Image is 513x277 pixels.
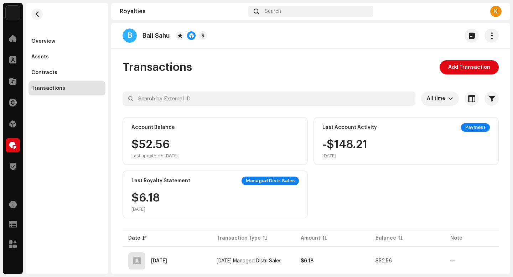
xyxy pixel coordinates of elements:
span: Transactions [123,60,192,74]
div: Managed Distr. Sales [242,177,299,185]
div: Last Royalty Statement [131,178,190,184]
div: Overview [31,38,55,44]
div: Last Account Activity [322,125,377,130]
re-a-table-badge: — [450,258,455,263]
re-m-nav-item: Transactions [28,81,105,95]
span: All time [427,92,448,106]
re-m-nav-item: Contracts [28,66,105,80]
div: Account Balance [131,125,175,130]
div: Date [128,235,140,242]
div: K [490,6,502,17]
div: Royalties [120,9,245,14]
div: [DATE] [131,207,160,212]
div: Assets [31,54,49,60]
button: Add Transaction [440,60,499,74]
div: Contracts [31,70,57,75]
strong: $6.18 [301,258,313,263]
div: Payment [461,123,490,132]
span: Search [265,9,281,14]
div: Balance [375,235,396,242]
div: Last update on [DATE] [131,153,178,159]
span: Add Transaction [448,60,490,74]
div: dropdown trigger [448,92,453,106]
img: 10d72f0b-d06a-424f-aeaa-9c9f537e57b6 [6,6,20,20]
div: Transactions [31,85,65,91]
div: B [123,28,137,43]
div: Jun 10, 2025 [151,258,167,263]
div: Amount [301,235,320,242]
input: Search by External ID [123,92,415,106]
div: Transaction Type [217,235,261,242]
re-m-nav-item: Assets [28,50,105,64]
span: May 2025 Managed Distr. Sales [217,258,281,263]
span: $52.56 [375,258,392,263]
re-m-nav-item: Overview [28,34,105,48]
p: Bali Sahu [142,32,170,40]
div: [DATE] [322,153,367,159]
